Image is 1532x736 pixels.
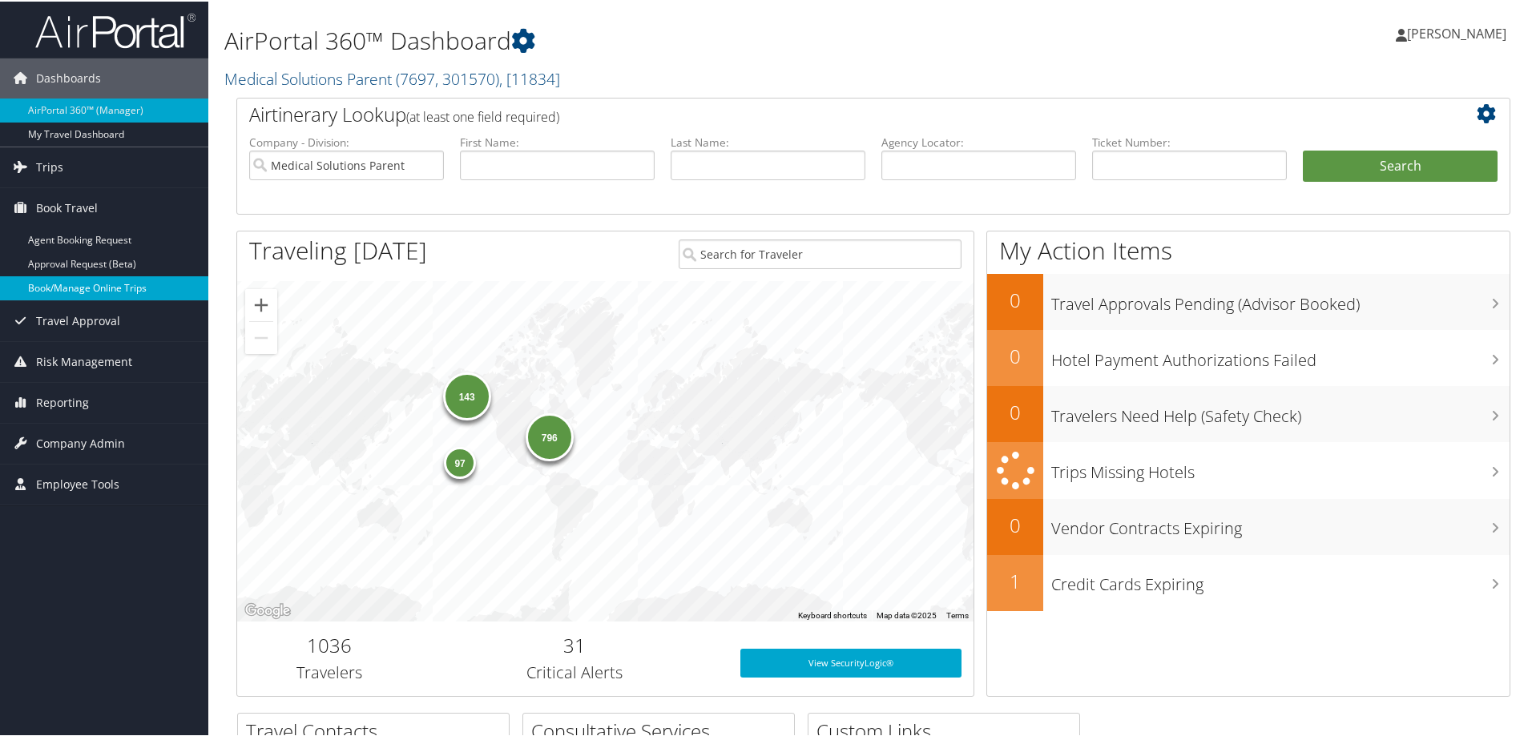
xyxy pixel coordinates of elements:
a: Open this area in Google Maps (opens a new window) [241,599,294,620]
label: Agency Locator: [881,133,1076,149]
h3: Credit Cards Expiring [1051,564,1510,594]
a: Trips Missing Hotels [987,440,1510,497]
span: Dashboards [36,57,101,97]
div: 796 [525,412,573,460]
span: (at least one field required) [406,107,559,124]
a: 0Travelers Need Help (Safety Check) [987,384,1510,440]
input: Search for Traveler [679,238,962,267]
h3: Hotel Payment Authorizations Failed [1051,340,1510,370]
label: Ticket Number: [1092,133,1287,149]
h3: Vendor Contracts Expiring [1051,508,1510,538]
h2: 0 [987,285,1043,312]
span: Risk Management [36,340,132,380]
h1: AirPortal 360™ Dashboard [224,22,1090,56]
a: 0Hotel Payment Authorizations Failed [987,328,1510,384]
button: Search [1303,149,1498,181]
h1: My Action Items [987,232,1510,266]
span: Reporting [36,381,89,421]
span: Employee Tools [36,463,119,503]
img: Google [241,599,294,620]
h3: Trips Missing Hotels [1051,452,1510,482]
h3: Critical Alerts [433,660,716,682]
h2: 0 [987,510,1043,537]
a: 0Travel Approvals Pending (Advisor Booked) [987,272,1510,328]
h2: 1036 [249,630,409,658]
h2: 1 [987,566,1043,593]
div: 143 [442,371,490,419]
button: Zoom in [245,288,277,320]
a: 0Vendor Contracts Expiring [987,497,1510,553]
a: Terms (opens in new tab) [946,609,969,618]
a: Medical Solutions Parent [224,66,560,88]
a: [PERSON_NAME] [1396,8,1522,56]
span: Trips [36,146,63,186]
span: ( 7697, 301570 ) [396,66,499,88]
h3: Travel Approvals Pending (Advisor Booked) [1051,284,1510,314]
span: [PERSON_NAME] [1407,23,1506,41]
span: , [ 11834 ] [499,66,560,88]
h3: Travelers Need Help (Safety Check) [1051,396,1510,426]
label: First Name: [460,133,655,149]
span: Company Admin [36,422,125,462]
span: Travel Approval [36,300,120,340]
span: Map data ©2025 [877,609,937,618]
h2: 31 [433,630,716,658]
h2: 0 [987,341,1043,368]
div: 97 [444,444,476,477]
img: airportal-logo.png [35,10,196,48]
a: 1Credit Cards Expiring [987,553,1510,609]
span: Book Travel [36,187,98,227]
h3: Travelers [249,660,409,682]
label: Company - Division: [249,133,444,149]
a: View SecurityLogic® [740,647,962,676]
h2: 0 [987,397,1043,424]
h1: Traveling [DATE] [249,232,427,266]
label: Last Name: [671,133,865,149]
button: Zoom out [245,320,277,352]
button: Keyboard shortcuts [798,609,867,620]
h2: Airtinerary Lookup [249,99,1392,127]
